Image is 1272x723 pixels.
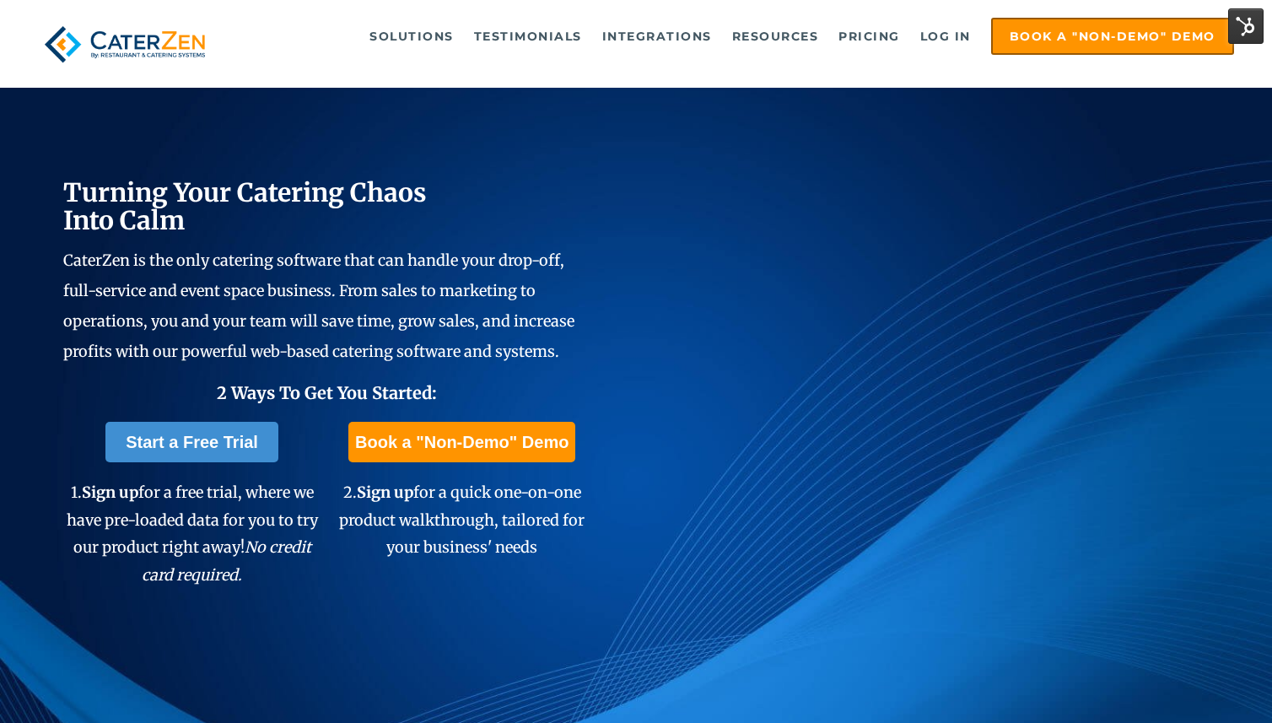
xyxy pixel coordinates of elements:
[594,19,720,53] a: Integrations
[912,19,979,53] a: Log in
[348,422,575,462] a: Book a "Non-Demo" Demo
[82,483,138,502] span: Sign up
[243,18,1234,55] div: Navigation Menu
[63,176,427,236] span: Turning Your Catering Chaos Into Calm
[339,483,585,557] span: 2. for a quick one-on-one product walkthrough, tailored for your business' needs
[466,19,590,53] a: Testimonials
[105,422,278,462] a: Start a Free Trial
[830,19,908,53] a: Pricing
[724,19,827,53] a: Resources
[142,537,311,584] em: No credit card required.
[991,18,1234,55] a: Book a "Non-Demo" Demo
[361,19,462,53] a: Solutions
[63,251,574,361] span: CaterZen is the only catering software that can handle your drop-off, full-service and event spac...
[67,483,318,584] span: 1. for a free trial, where we have pre-loaded data for you to try our product right away!
[1228,8,1264,44] img: HubSpot Tools Menu Toggle
[38,18,212,71] img: caterzen
[357,483,413,502] span: Sign up
[217,382,437,403] span: 2 Ways To Get You Started:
